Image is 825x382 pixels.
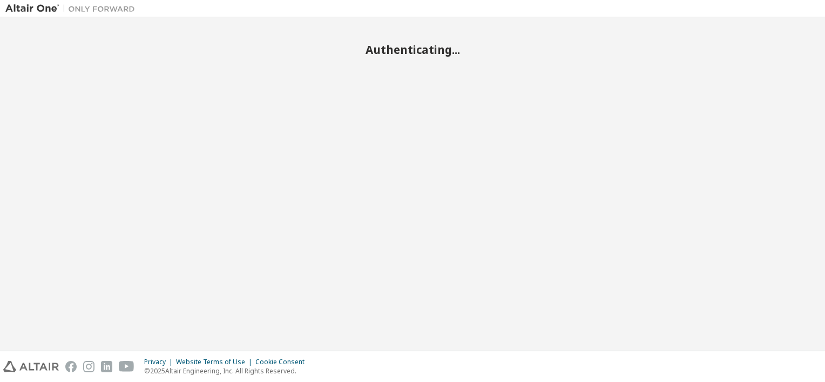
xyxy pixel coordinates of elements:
[3,361,59,372] img: altair_logo.svg
[144,358,176,366] div: Privacy
[5,43,820,57] h2: Authenticating...
[176,358,255,366] div: Website Terms of Use
[65,361,77,372] img: facebook.svg
[5,3,140,14] img: Altair One
[119,361,134,372] img: youtube.svg
[255,358,311,366] div: Cookie Consent
[101,361,112,372] img: linkedin.svg
[83,361,94,372] img: instagram.svg
[144,366,311,376] p: © 2025 Altair Engineering, Inc. All Rights Reserved.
